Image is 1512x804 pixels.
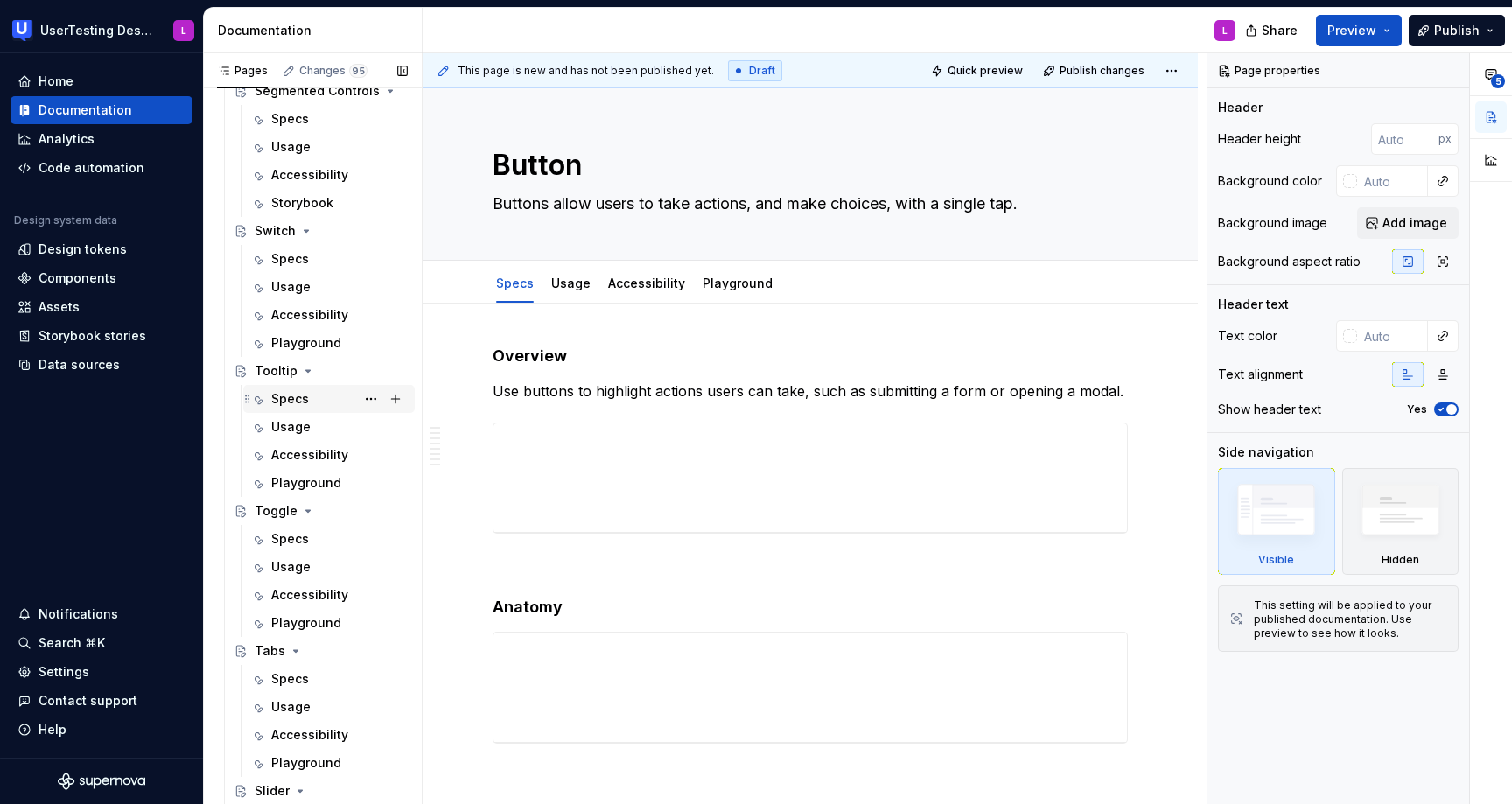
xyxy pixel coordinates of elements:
[1218,327,1277,345] div: Text color
[10,716,192,744] button: Help
[243,693,415,721] a: Usage
[10,600,192,628] button: Notifications
[10,235,192,263] a: Design tokens
[227,217,415,245] a: Switch
[1218,253,1361,270] div: Background aspect ratio
[271,138,311,156] div: Usage
[1342,468,1459,575] div: Hidden
[1262,22,1298,39] span: Share
[1236,15,1309,46] button: Share
[271,698,311,716] div: Usage
[608,276,685,290] a: Accessibility
[1382,553,1419,567] div: Hidden
[489,190,1124,218] textarea: Buttons allow users to take actions, and make choices, with a single tap.
[10,96,192,124] a: Documentation
[243,553,415,581] a: Usage
[489,144,1124,186] textarea: Button
[458,64,714,78] span: This page is new and has not been published yet.
[493,597,1128,618] h4: Anatomy
[271,250,309,268] div: Specs
[1222,24,1228,38] div: L
[1357,165,1428,197] input: Auto
[12,20,33,41] img: 41adf70f-fc1c-4662-8e2d-d2ab9c673b1b.png
[243,273,415,301] a: Usage
[181,24,186,38] div: L
[243,665,415,693] a: Specs
[38,721,66,738] div: Help
[38,269,116,287] div: Components
[243,301,415,329] a: Accessibility
[10,658,192,686] a: Settings
[493,381,1128,402] p: Use buttons to highlight actions users can take, such as submitting a form or opening a modal.
[1218,468,1335,575] div: Visible
[489,264,541,301] div: Specs
[10,322,192,350] a: Storybook stories
[243,581,415,609] a: Accessibility
[243,245,415,273] a: Specs
[1316,15,1402,46] button: Preview
[926,59,1031,83] button: Quick preview
[1382,214,1447,232] span: Add image
[255,362,297,380] div: Tooltip
[1038,59,1152,83] button: Publish changes
[271,726,348,744] div: Accessibility
[271,390,309,408] div: Specs
[551,276,591,290] a: Usage
[243,329,415,357] a: Playground
[1254,598,1447,640] div: This setting will be applied to your published documentation. Use preview to see how it looks.
[243,161,415,189] a: Accessibility
[243,749,415,777] a: Playground
[243,609,415,637] a: Playground
[271,754,341,772] div: Playground
[271,474,341,492] div: Playground
[271,278,311,296] div: Usage
[58,773,145,790] svg: Supernova Logo
[1371,123,1438,155] input: Auto
[271,586,348,604] div: Accessibility
[38,159,144,177] div: Code automation
[227,497,415,525] a: Toggle
[38,101,132,119] div: Documentation
[271,530,309,548] div: Specs
[38,605,118,623] div: Notifications
[38,663,89,681] div: Settings
[1060,64,1144,78] span: Publish changes
[38,327,146,345] div: Storybook stories
[1218,366,1303,383] div: Text alignment
[1218,172,1322,190] div: Background color
[227,77,415,105] a: Segmented Controls
[1327,22,1376,39] span: Preview
[271,306,348,324] div: Accessibility
[10,125,192,153] a: Analytics
[1434,22,1480,39] span: Publish
[243,441,415,469] a: Accessibility
[1407,402,1427,416] label: Yes
[271,446,348,464] div: Accessibility
[1357,320,1428,352] input: Auto
[749,64,775,78] span: Draft
[217,64,268,78] div: Pages
[243,721,415,749] a: Accessibility
[601,264,692,301] div: Accessibility
[1218,214,1327,232] div: Background image
[271,614,341,632] div: Playground
[493,346,1128,367] h4: Overview
[10,154,192,182] a: Code automation
[271,194,333,212] div: Storybook
[1409,15,1505,46] button: Publish
[271,558,311,576] div: Usage
[1491,74,1505,88] span: 5
[38,634,105,652] div: Search ⌘K
[1258,553,1294,567] div: Visible
[1438,132,1452,146] p: px
[227,637,415,665] a: Tabs
[1357,207,1459,239] button: Add image
[38,241,127,258] div: Design tokens
[40,22,152,39] div: UserTesting Design System
[243,189,415,217] a: Storybook
[299,64,367,78] div: Changes
[243,385,415,413] a: Specs
[703,276,773,290] a: Playground
[243,469,415,497] a: Playground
